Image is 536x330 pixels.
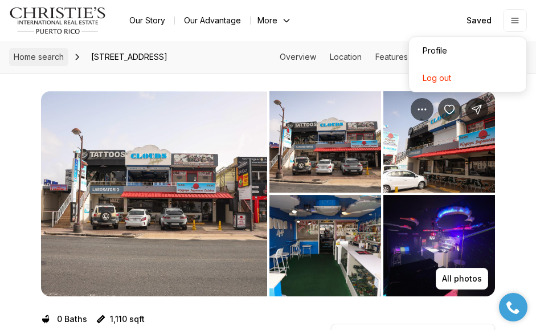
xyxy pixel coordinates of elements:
img: logo [9,7,107,34]
button: Share Property: 5900 AVENIDA ISLA VERDE #5 [465,98,488,121]
button: More [251,13,298,28]
button: View image gallery [41,91,267,296]
span: Log out [423,73,451,83]
div: Listing Photos [41,91,495,296]
a: Skip to: Overview [280,52,316,62]
a: Skip to: Features [375,52,408,62]
span: Home search [14,52,64,62]
li: 2 of 18 [269,91,496,296]
button: Save Property: 5900 AVENIDA ISLA VERDE #5 [438,98,461,121]
span: [STREET_ADDRESS] [87,48,172,66]
button: View image gallery [269,91,381,193]
a: Skip to: Location [330,52,362,62]
a: Saved [460,9,498,32]
button: Property options [411,98,433,121]
button: View image gallery [269,195,381,296]
li: 1 of 18 [41,91,267,296]
div: Open menu [408,36,527,92]
button: View image gallery [383,195,495,296]
span: Saved [467,16,492,25]
button: Open menu [503,9,527,32]
p: 0 Baths [57,315,87,324]
p: 1,110 sqft [110,315,145,324]
a: Our Story [120,13,174,28]
a: Our Advantage [175,13,250,28]
a: Home search [9,48,68,66]
button: All photos [436,268,488,290]
p: All photos [442,274,482,283]
nav: Page section menu [280,52,527,62]
div: Profile [409,37,526,64]
button: View image gallery [383,91,495,193]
